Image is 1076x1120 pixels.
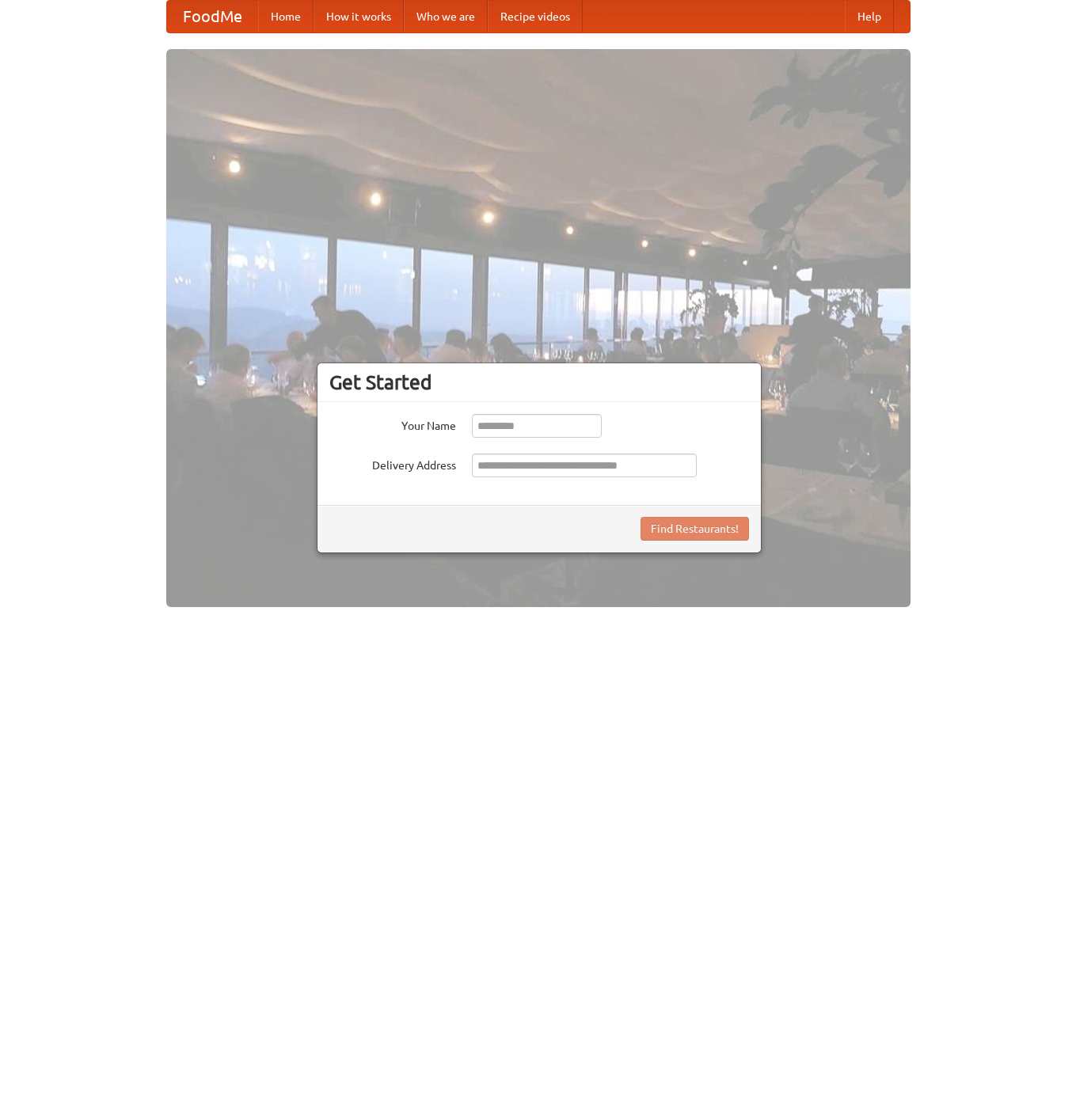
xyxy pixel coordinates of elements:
[845,1,894,32] a: Help
[329,454,456,473] label: Delivery Address
[258,1,314,32] a: Home
[488,1,583,32] a: Recipe videos
[404,1,488,32] a: Who we are
[329,414,456,434] label: Your Name
[641,517,749,541] button: Find Restaurants!
[329,370,749,394] h3: Get Started
[167,1,258,32] a: FoodMe
[314,1,404,32] a: How it works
